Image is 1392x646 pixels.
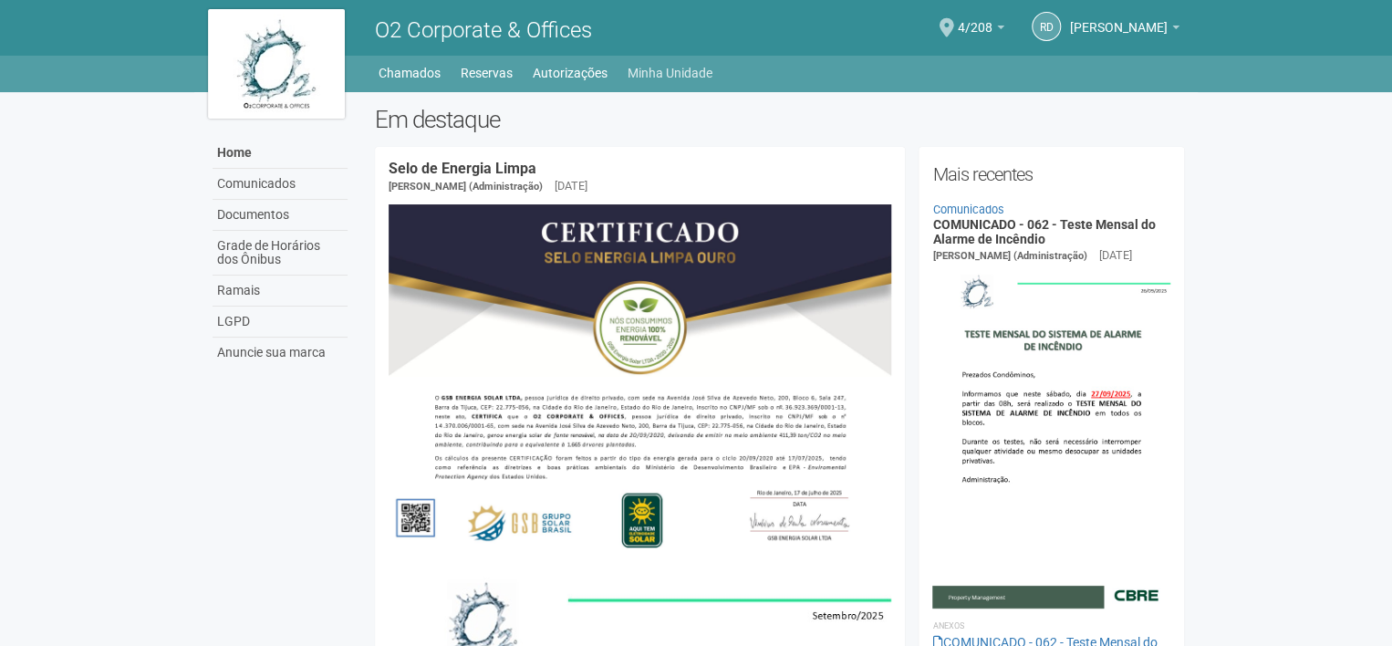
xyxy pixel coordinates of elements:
a: Anuncie sua marca [213,338,348,368]
span: 4/208 [958,3,992,35]
div: [DATE] [1098,247,1131,264]
span: [PERSON_NAME] (Administração) [389,181,543,193]
a: Rd [1032,12,1061,41]
a: Grade de Horários dos Ônibus [213,231,348,276]
a: Reservas [461,60,513,86]
a: Autorizações [533,60,608,86]
img: COMUNICADO%20-%20054%20-%20Selo%20de%20Energia%20Limpa%20-%20P%C3%A1g.%202.jpg [389,204,891,560]
a: Comunicados [932,203,1003,216]
a: 4/208 [958,23,1004,37]
div: [DATE] [555,178,587,194]
span: O2 Corporate & Offices [375,17,592,43]
a: Ramais [213,276,348,307]
li: Anexos [932,618,1170,634]
span: [PERSON_NAME] (Administração) [932,250,1086,262]
span: Ricardo da Rocha Marques Nunes [1070,3,1168,35]
img: logo.jpg [208,9,345,119]
img: COMUNICADO%20-%20062%20-%20Teste%20Mensal%20do%20Alarme%20de%20Inc%C3%AAndio.jpg [932,265,1170,608]
a: Minha Unidade [628,60,712,86]
a: [PERSON_NAME] [1070,23,1179,37]
a: Home [213,138,348,169]
h2: Mais recentes [932,161,1170,188]
a: LGPD [213,307,348,338]
a: Chamados [379,60,441,86]
a: Selo de Energia Limpa [389,160,536,177]
a: COMUNICADO - 062 - Teste Mensal do Alarme de Incêndio [932,217,1155,245]
h2: Em destaque [375,106,1184,133]
a: Comunicados [213,169,348,200]
a: Documentos [213,200,348,231]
